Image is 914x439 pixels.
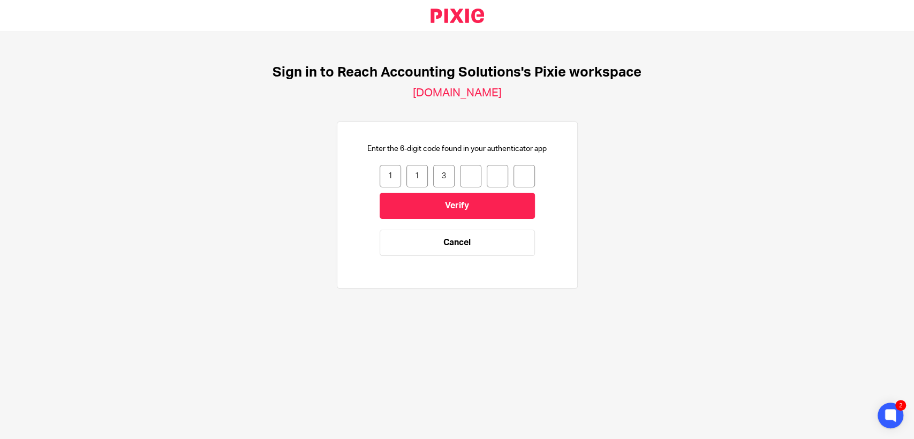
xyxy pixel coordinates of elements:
a: Cancel [380,230,535,256]
p: Enter the 6-digit code found in your authenticator app [367,143,547,154]
h2: [DOMAIN_NAME] [413,86,502,100]
input: Verify [380,193,535,219]
h1: Sign in to Reach Accounting Solutions's Pixie workspace [273,64,641,81]
div: 2 [895,400,906,411]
